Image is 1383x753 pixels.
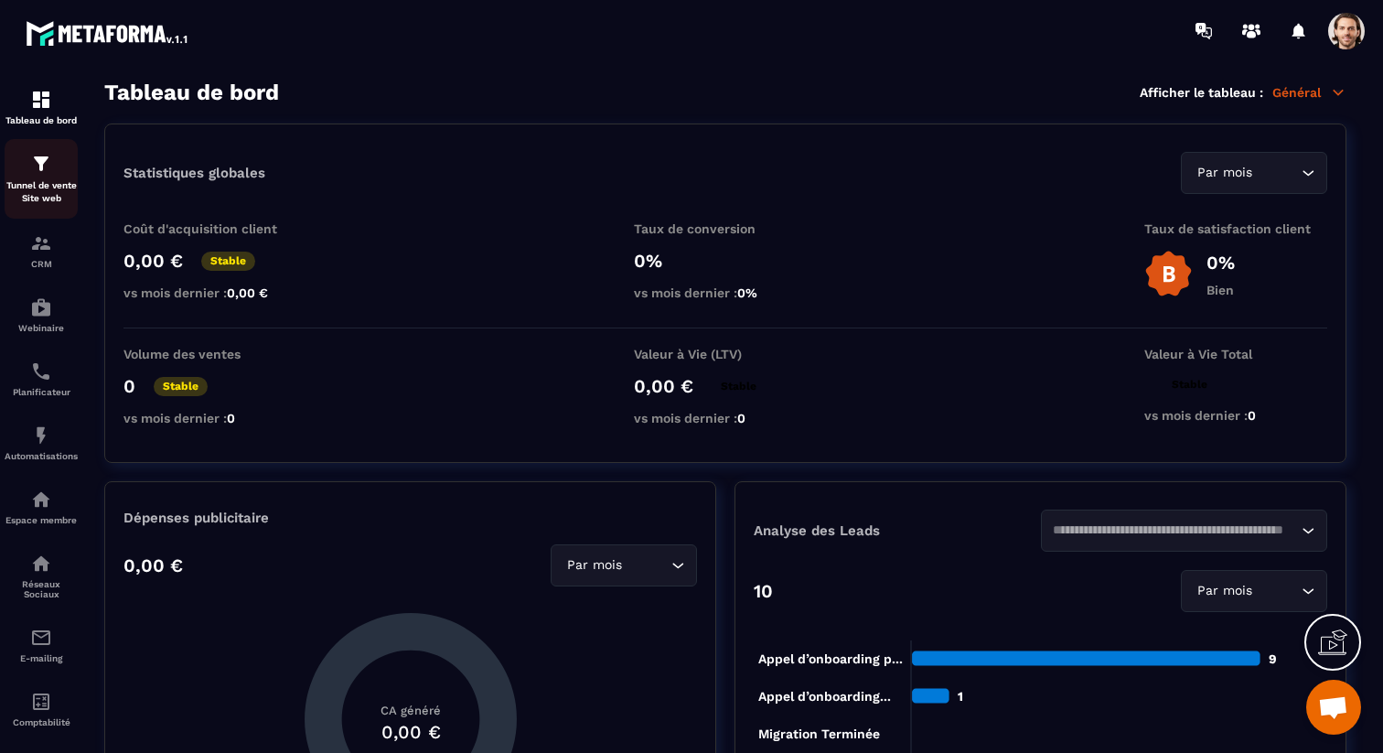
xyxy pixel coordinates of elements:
img: accountant [30,691,52,713]
a: accountantaccountantComptabilité [5,677,78,741]
p: 0,00 € [123,554,183,576]
img: formation [30,89,52,111]
a: automationsautomationsWebinaire [5,283,78,347]
img: scheduler [30,360,52,382]
p: Taux de satisfaction client [1144,221,1327,236]
p: Stable [201,252,255,271]
p: Général [1272,84,1346,101]
img: logo [26,16,190,49]
p: 0% [1206,252,1235,274]
a: Ouvrir le chat [1306,680,1361,735]
p: vs mois dernier : [123,285,306,300]
input: Search for option [1053,521,1298,541]
div: Search for option [1181,570,1327,612]
img: formation [30,153,52,175]
p: vs mois dernier : [123,411,306,425]
p: 10 [754,580,773,602]
tspan: Appel d’onboarding p... [758,651,903,667]
p: Tunnel de vente Site web [5,179,78,205]
span: Par mois [1193,581,1256,601]
input: Search for option [1256,163,1297,183]
p: 0,00 € [634,375,693,397]
p: Afficher le tableau : [1140,85,1263,100]
p: E-mailing [5,653,78,663]
a: formationformationCRM [5,219,78,283]
p: Volume des ventes [123,347,306,361]
a: social-networksocial-networkRéseaux Sociaux [5,539,78,613]
div: Search for option [551,544,697,586]
span: 0,00 € [227,285,268,300]
input: Search for option [1256,581,1297,601]
p: Tableau de bord [5,115,78,125]
img: formation [30,232,52,254]
tspan: Appel d’onboarding... [758,689,891,705]
a: automationsautomationsAutomatisations [5,411,78,475]
a: automationsautomationsEspace membre [5,475,78,539]
p: Comptabilité [5,717,78,727]
p: 0% [634,250,817,272]
p: 0,00 € [123,250,183,272]
span: 0 [1248,408,1256,423]
p: 0 [123,375,135,397]
img: automations [30,489,52,511]
input: Search for option [626,555,667,576]
img: automations [30,296,52,318]
p: Valeur à Vie Total [1144,347,1327,361]
p: vs mois dernier : [634,411,817,425]
p: CRM [5,259,78,269]
p: Stable [712,377,766,396]
p: Stable [1163,375,1217,394]
img: email [30,627,52,649]
p: Analyse des Leads [754,522,1041,539]
h3: Tableau de bord [104,80,279,105]
p: Bien [1206,283,1235,297]
a: emailemailE-mailing [5,613,78,677]
p: Planificateur [5,387,78,397]
p: vs mois dernier : [634,285,817,300]
span: Par mois [563,555,626,576]
p: Statistiques globales [123,165,265,181]
p: Automatisations [5,451,78,461]
p: Taux de conversion [634,221,817,236]
span: Par mois [1193,163,1256,183]
img: b-badge-o.b3b20ee6.svg [1144,250,1193,298]
a: formationformationTableau de bord [5,75,78,139]
span: 0 [737,411,745,425]
tspan: Migration Terminée [758,726,880,742]
p: vs mois dernier : [1144,408,1327,423]
p: Coût d'acquisition client [123,221,306,236]
span: 0% [737,285,757,300]
div: Search for option [1181,152,1327,194]
div: Search for option [1041,510,1328,552]
img: automations [30,425,52,446]
p: Webinaire [5,323,78,333]
p: Réseaux Sociaux [5,579,78,599]
p: Dépenses publicitaire [123,510,697,526]
a: formationformationTunnel de vente Site web [5,139,78,219]
p: Valeur à Vie (LTV) [634,347,817,361]
a: schedulerschedulerPlanificateur [5,347,78,411]
p: Espace membre [5,515,78,525]
img: social-network [30,553,52,575]
span: 0 [227,411,235,425]
p: Stable [154,377,208,396]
